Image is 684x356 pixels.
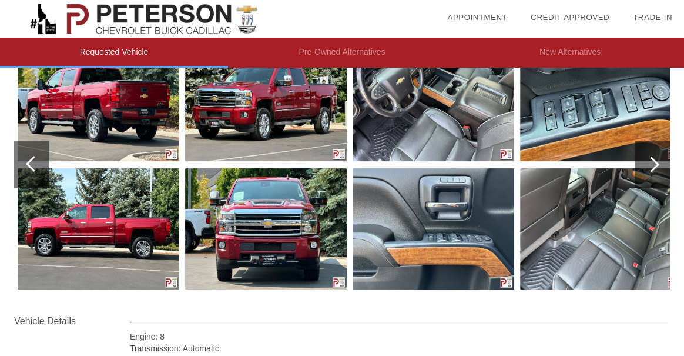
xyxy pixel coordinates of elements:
img: 09c84e07d11122b766423729cfecb8e2x.jpg [520,168,682,290]
li: Pre-Owned Alternatives [228,38,456,68]
img: b0d41bc07500e11186593592fa5084bex.jpg [520,40,682,161]
div: Engine: 8 [130,331,668,342]
li: New Alternatives [456,38,684,68]
div: Vehicle Details [14,314,130,328]
img: 70a14d375b7a42a86f39e3cde467f5b0x.jpg [185,168,347,290]
a: Trade-In [633,13,672,22]
a: Appointment [447,13,507,22]
div: Transmission: Automatic [130,342,668,354]
img: 43cd0224e77816bc01c983b19752e938x.jpg [353,168,514,290]
img: 05b372068144059b85ae308600a379efx.jpg [185,40,347,161]
img: 93e9ef04a799b964f02c6523368a9f26x.jpg [18,40,179,161]
img: f75ffa690003967a041e6c446e442afcx.jpg [353,40,514,161]
a: Credit Approved [531,13,609,22]
img: 86ac7e52ec803d75d447a10c0cf86795x.jpg [18,168,179,290]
